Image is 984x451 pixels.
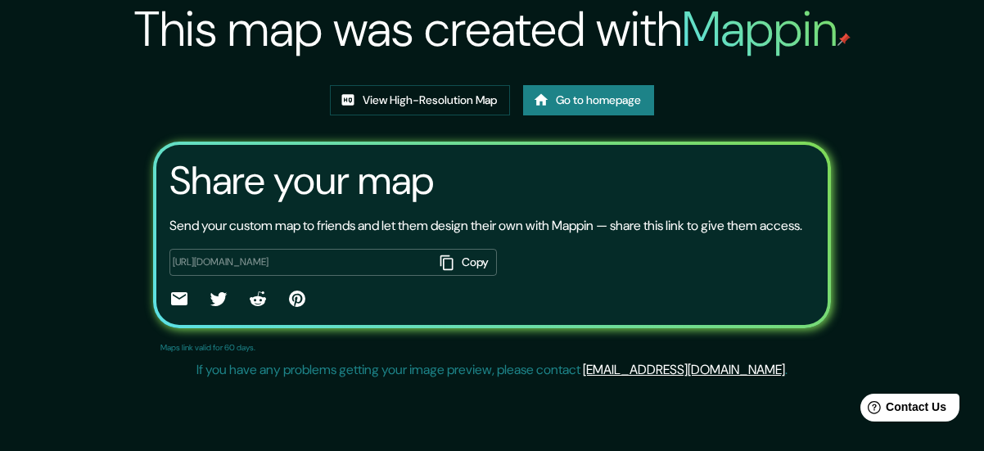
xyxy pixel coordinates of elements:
a: Go to homepage [523,85,654,115]
a: [EMAIL_ADDRESS][DOMAIN_NAME] [583,361,785,378]
button: Copy [433,249,497,276]
a: View High-Resolution Map [330,85,510,115]
p: Maps link valid for 60 days. [160,341,255,354]
img: mappin-pin [837,33,851,46]
p: If you have any problems getting your image preview, please contact . [196,360,788,380]
h3: Share your map [169,158,434,204]
iframe: Help widget launcher [838,387,966,433]
p: Send your custom map to friends and let them design their own with Mappin — share this link to gi... [169,216,802,236]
